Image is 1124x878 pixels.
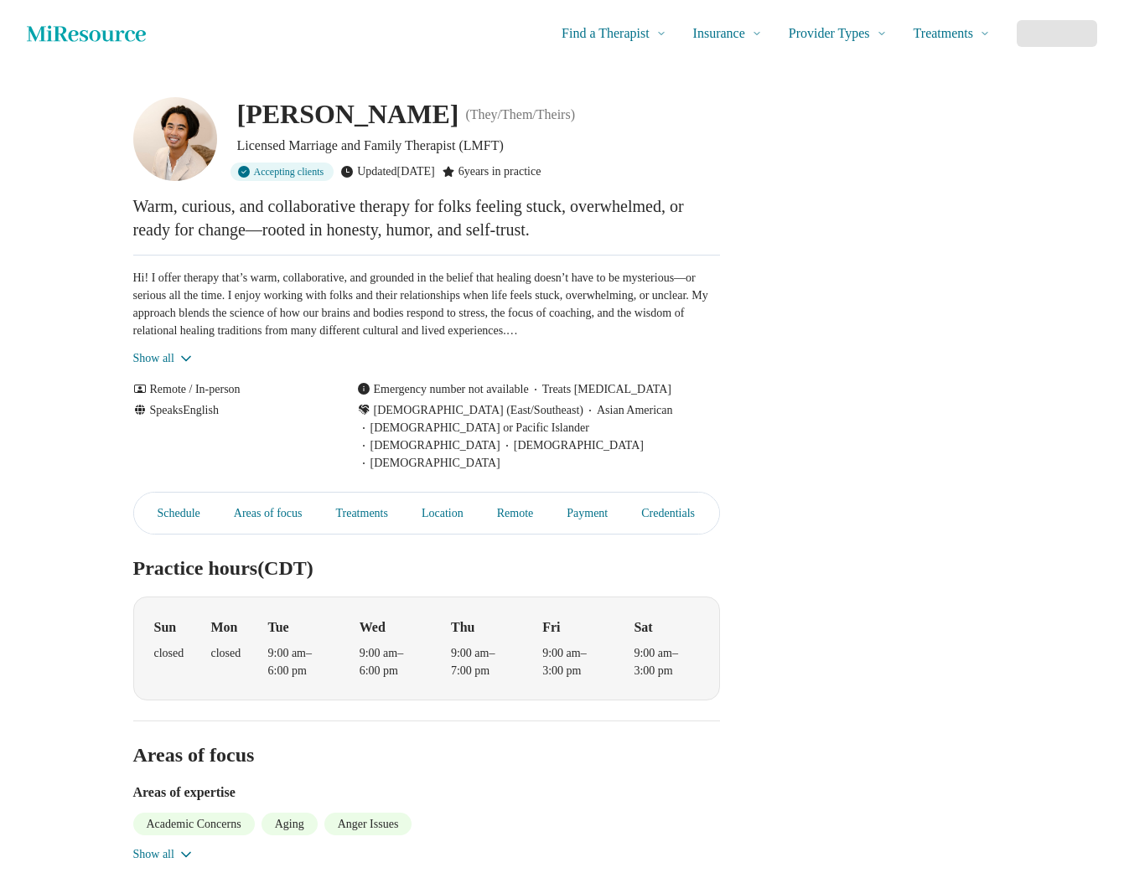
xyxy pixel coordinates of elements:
[903,22,973,45] span: Treatments
[374,401,593,419] span: [DEMOGRAPHIC_DATA] (East/Southeast)
[133,782,720,803] h3: Areas of expertise
[133,97,217,181] img: Kei Skeide, Licensed Marriage and Family Therapist (LMFT)
[133,269,720,339] p: Hi! I offer therapy that’s warm, collaborative, and grounded in the belief that healing doesn’t h...
[548,380,691,398] span: Treats [MEDICAL_DATA]
[133,401,324,472] div: Speaks English
[348,496,431,530] a: Treatments
[364,617,391,638] strong: Wed
[214,617,241,638] strong: Mon
[214,644,248,662] div: closed
[520,22,619,45] span: Find a Therapist
[133,701,720,770] h2: Areas of focus
[662,22,723,45] span: Insurance
[544,644,609,679] div: 9:00 am – 3:00 pm
[237,97,507,132] h1: [PERSON_NAME]
[767,22,859,45] span: Provider Types
[154,644,189,662] div: closed
[133,380,324,398] div: Remote / In-person
[454,644,519,679] div: 9:00 am – 7:00 pm
[352,163,449,181] div: Updated [DATE]
[357,454,495,472] span: [DEMOGRAPHIC_DATA]
[133,845,199,863] button: Show all
[456,163,571,181] div: 6 years in practice
[593,401,691,419] span: Asian American
[273,813,331,835] li: Aging
[133,514,720,583] h2: Practice hours (CDT)
[27,17,146,50] a: Home page
[237,136,720,156] p: Licensed Marriage and Family Therapist (LMFT)
[357,436,495,454] span: [DEMOGRAPHIC_DATA]
[602,496,670,530] a: Payment
[133,597,720,700] div: When does the program meet?
[454,617,479,638] strong: Thu
[357,419,591,436] span: [DEMOGRAPHIC_DATA] or Pacific Islander
[364,644,428,679] div: 9:00 am – 6:00 pm
[338,813,433,835] li: Anger Issues
[133,349,199,367] button: Show all
[683,496,767,530] a: Credentials
[444,496,512,530] a: Location
[133,813,267,835] li: Academic Concerns
[137,496,220,530] a: Schedule
[544,617,561,638] strong: Fri
[357,380,548,398] div: Emergency number not available
[274,644,339,679] div: 9:00 am – 6:00 pm
[635,617,655,638] strong: Sat
[274,617,298,638] strong: Tue
[635,644,699,679] div: 9:00 am – 3:00 pm
[133,194,720,241] p: Warm, curious, and collaborative therapy for folks feeling stuck, overwhelmed, or ready for chang...
[233,496,334,530] a: Areas of focus
[526,496,588,530] a: Remote
[230,163,345,181] div: Accepting clients
[495,436,634,454] span: [DEMOGRAPHIC_DATA]
[514,105,632,125] p: ( They/Them/Theirs )
[154,617,178,638] strong: Sun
